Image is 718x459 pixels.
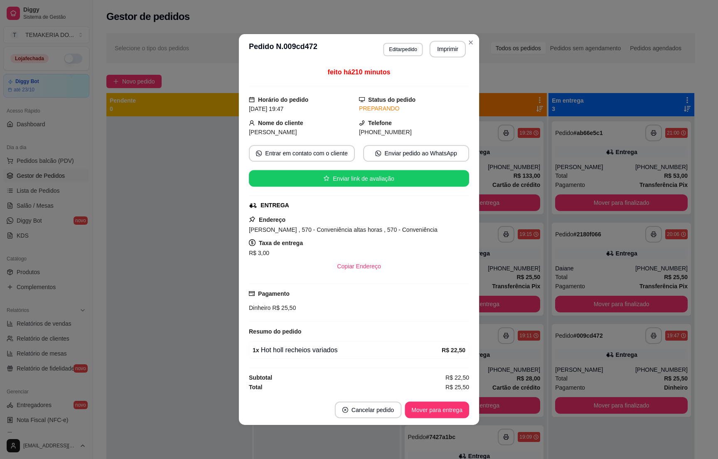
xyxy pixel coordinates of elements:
[335,402,402,418] button: close-circleCancelar pedido
[445,382,469,391] span: R$ 25,50
[249,239,256,246] span: dollar
[249,106,283,112] span: [DATE] 19:47
[363,145,469,162] button: whats-appEnviar pedido ao WhatsApp
[259,216,285,223] strong: Endereço
[249,170,469,187] button: starEnviar link de avaliação
[383,43,423,56] button: Editarpedido
[442,347,465,353] strong: R$ 22,50
[249,120,255,126] span: user
[270,304,296,311] span: R$ 25,50
[258,120,303,126] strong: Nome do cliente
[342,407,348,413] span: close-circle
[249,374,272,381] strong: Subtotal
[359,96,365,102] span: desktop
[249,328,302,335] strong: Resumo do pedido
[258,96,308,103] strong: Horário do pedido
[253,345,442,355] div: Hot holl recheios variados
[328,69,391,76] span: feito há 210 minutos
[256,150,262,156] span: whats-app
[249,250,269,256] span: R$ 3,00
[259,240,303,246] strong: Taxa de entrega
[330,258,388,275] button: Copiar Endereço
[253,347,259,353] strong: 1 x
[359,129,412,135] span: [PHONE_NUMBER]
[368,96,416,103] strong: Status do pedido
[405,402,469,418] button: Mover para entrega
[324,175,329,181] span: star
[359,120,365,126] span: phone
[249,145,355,162] button: whats-appEntrar em contato com o cliente
[249,304,270,311] span: Dinheiro
[249,96,255,102] span: calendar
[249,384,263,390] strong: Total
[261,201,289,210] div: ENTREGA
[249,226,438,233] span: [PERSON_NAME] , 570 - Conveniência altas horas , 570 - Conveniência
[249,41,317,57] h3: Pedido N. 009cd472
[368,120,392,126] strong: Telefone
[430,41,466,57] button: Imprimir
[249,290,255,296] span: credit-card
[258,290,290,297] strong: Pagamento
[249,129,297,135] span: [PERSON_NAME]
[359,104,469,113] div: PREPARANDO
[249,216,256,223] span: pushpin
[445,373,469,382] span: R$ 22,50
[464,36,477,49] button: Close
[375,150,381,156] span: whats-app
